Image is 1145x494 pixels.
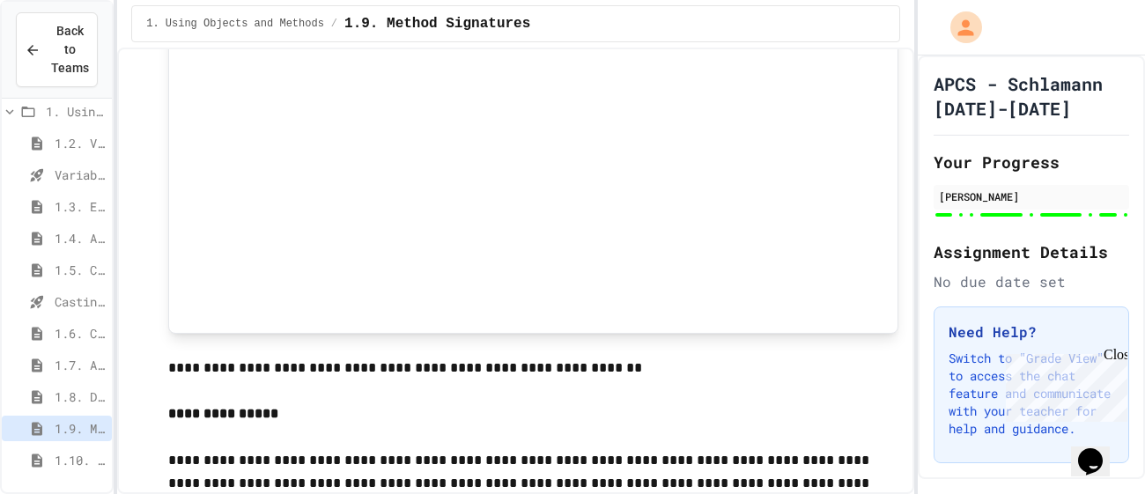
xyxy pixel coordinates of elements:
[949,321,1114,343] h3: Need Help?
[55,229,105,247] span: 1.4. Assignment and Input
[1071,424,1127,476] iframe: chat widget
[46,102,105,121] span: 1. Using Objects and Methods
[55,292,105,311] span: Casting and Ranges of variables - Quiz
[55,197,105,216] span: 1.3. Expressions and Output [New]
[146,17,324,31] span: 1. Using Objects and Methods
[55,261,105,279] span: 1.5. Casting and Ranges of Values
[55,166,105,184] span: Variables and Data Types - Quiz
[51,22,89,77] span: Back to Teams
[934,150,1129,174] h2: Your Progress
[934,240,1129,264] h2: Assignment Details
[55,419,105,438] span: 1.9. Method Signatures
[55,134,105,152] span: 1.2. Variables and Data Types
[344,13,530,34] span: 1.9. Method Signatures
[55,356,105,374] span: 1.7. APIs and Libraries
[939,188,1124,204] div: [PERSON_NAME]
[999,347,1127,422] iframe: chat widget
[934,271,1129,292] div: No due date set
[55,324,105,343] span: 1.6. Compound Assignment Operators
[331,17,337,31] span: /
[934,71,1129,121] h1: APCS - Schlamann [DATE]-[DATE]
[7,7,122,112] div: Chat with us now!Close
[16,12,98,87] button: Back to Teams
[949,350,1114,438] p: Switch to "Grade View" to access the chat feature and communicate with your teacher for help and ...
[55,387,105,406] span: 1.8. Documentation with Comments and Preconditions
[55,451,105,469] span: 1.10. Calling Class Methods
[932,7,986,48] div: My Account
